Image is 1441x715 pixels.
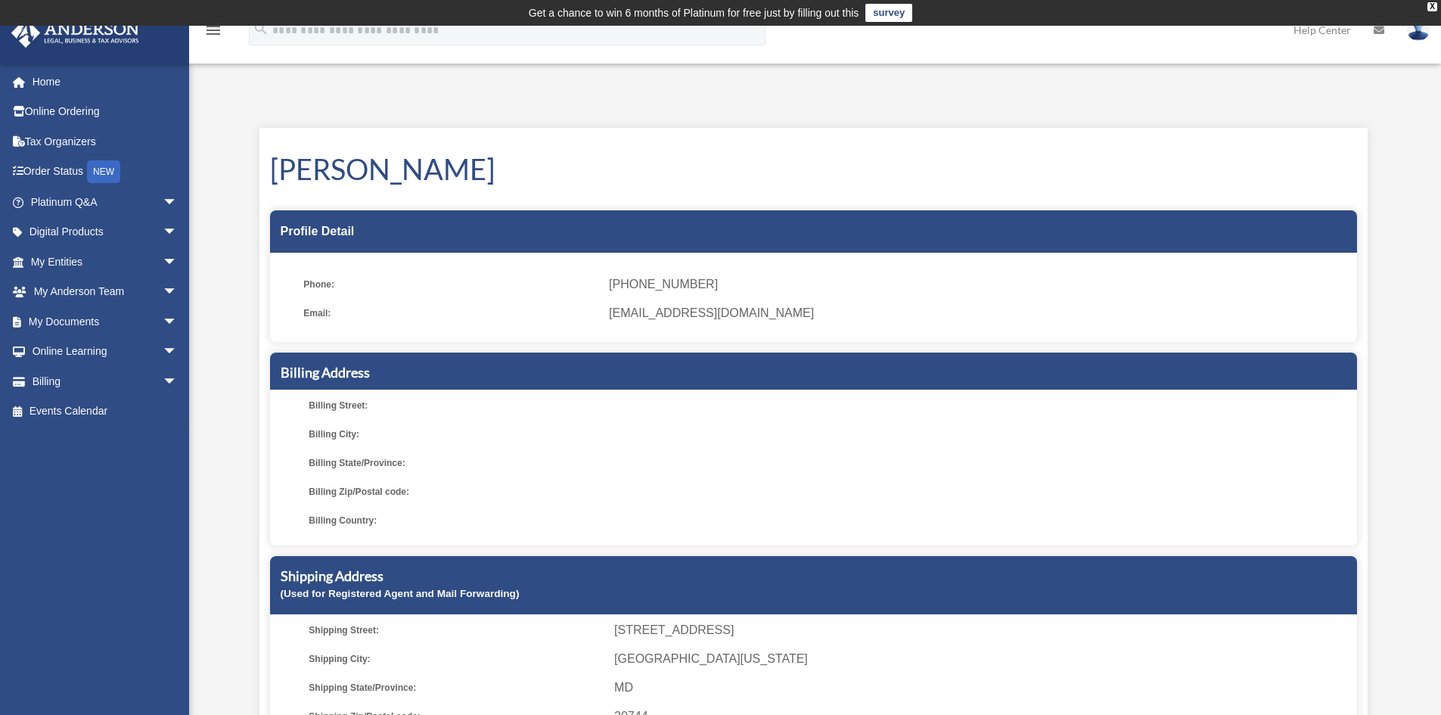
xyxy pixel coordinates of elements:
[11,157,200,188] a: Order StatusNEW
[163,247,193,278] span: arrow_drop_down
[11,396,200,427] a: Events Calendar
[1427,2,1437,11] div: close
[309,620,604,641] span: Shipping Street:
[309,452,604,474] span: Billing State/Province:
[163,337,193,368] span: arrow_drop_down
[11,337,200,367] a: Online Learningarrow_drop_down
[87,160,120,183] div: NEW
[865,4,912,22] a: survey
[309,648,604,670] span: Shipping City:
[309,510,604,531] span: Billing Country:
[163,187,193,218] span: arrow_drop_down
[11,187,200,217] a: Platinum Q&Aarrow_drop_down
[309,395,604,416] span: Billing Street:
[303,303,598,324] span: Email:
[204,26,222,39] a: menu
[609,274,1346,295] span: [PHONE_NUMBER]
[11,247,200,277] a: My Entitiesarrow_drop_down
[309,424,604,445] span: Billing City:
[529,4,859,22] div: Get a chance to win 6 months of Platinum for free just by filling out this
[11,277,200,307] a: My Anderson Teamarrow_drop_down
[11,217,200,247] a: Digital Productsarrow_drop_down
[11,306,200,337] a: My Documentsarrow_drop_down
[11,366,200,396] a: Billingarrow_drop_down
[309,677,604,698] span: Shipping State/Province:
[11,67,200,97] a: Home
[204,21,222,39] i: menu
[281,567,1346,586] h5: Shipping Address
[163,366,193,397] span: arrow_drop_down
[163,217,193,248] span: arrow_drop_down
[270,149,1357,189] h1: [PERSON_NAME]
[614,677,1351,698] span: MD
[1407,19,1430,41] img: User Pic
[309,481,604,502] span: Billing Zip/Postal code:
[163,306,193,337] span: arrow_drop_down
[609,303,1346,324] span: [EMAIL_ADDRESS][DOMAIN_NAME]
[163,277,193,308] span: arrow_drop_down
[11,126,200,157] a: Tax Organizers
[281,363,1346,382] h5: Billing Address
[614,648,1351,670] span: [GEOGRAPHIC_DATA][US_STATE]
[614,620,1351,641] span: [STREET_ADDRESS]
[270,210,1357,253] div: Profile Detail
[281,588,520,599] small: (Used for Registered Agent and Mail Forwarding)
[303,274,598,295] span: Phone:
[11,97,200,127] a: Online Ordering
[253,20,269,37] i: search
[7,18,144,48] img: Anderson Advisors Platinum Portal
